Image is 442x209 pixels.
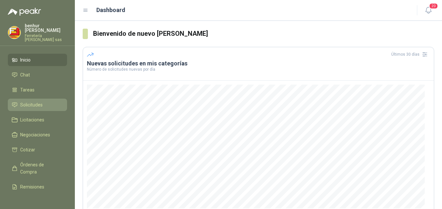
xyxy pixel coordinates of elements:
[8,114,67,126] a: Licitaciones
[25,23,67,33] p: benhur [PERSON_NAME]
[20,161,61,175] span: Órdenes de Compra
[87,67,430,71] p: Número de solicitudes nuevas por día
[25,34,67,42] p: Ferretería [PERSON_NAME] sas
[20,71,30,78] span: Chat
[20,56,31,63] span: Inicio
[8,159,67,178] a: Órdenes de Compra
[20,146,35,153] span: Cotizar
[20,116,44,123] span: Licitaciones
[8,129,67,141] a: Negociaciones
[8,181,67,193] a: Remisiones
[20,131,50,138] span: Negociaciones
[429,3,438,9] span: 20
[20,101,43,108] span: Solicitudes
[8,84,67,96] a: Tareas
[8,8,41,16] img: Logo peakr
[20,183,44,190] span: Remisiones
[8,144,67,156] a: Cotizar
[391,49,430,60] div: Últimos 30 días
[8,99,67,111] a: Solicitudes
[20,86,35,93] span: Tareas
[8,69,67,81] a: Chat
[96,6,125,15] h1: Dashboard
[87,60,430,67] h3: Nuevas solicitudes en mis categorías
[8,54,67,66] a: Inicio
[93,29,434,39] h3: Bienvenido de nuevo [PERSON_NAME]
[422,5,434,16] button: 20
[8,26,21,39] img: Company Logo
